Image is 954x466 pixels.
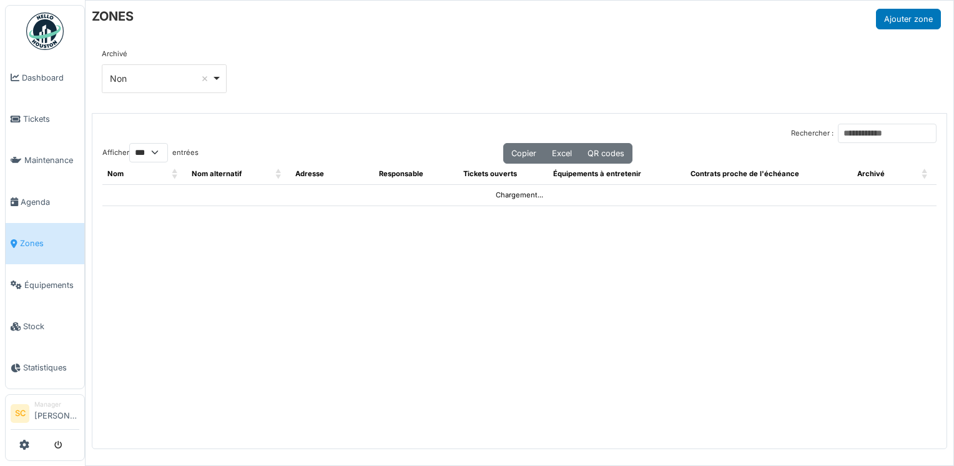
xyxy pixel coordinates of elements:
div: Non [110,72,212,85]
button: Copier [503,143,544,164]
td: Chargement... [102,184,937,206]
a: Équipements [6,264,84,305]
span: Stock [23,320,79,332]
span: Dashboard [22,72,79,84]
label: Rechercher : [791,128,834,139]
span: Nom [107,169,124,178]
button: Remove item: 'false' [199,72,211,85]
button: QR codes [579,143,632,164]
button: Excel [544,143,580,164]
a: Statistiques [6,347,84,389]
span: Contrats proche de l'échéance [691,169,799,178]
a: Agenda [6,181,84,222]
span: Excel [552,149,572,158]
select: Afficherentrées [129,143,168,162]
li: [PERSON_NAME] [34,400,79,427]
a: Tickets [6,98,84,139]
li: SC [11,404,29,423]
label: Archivé [102,49,127,59]
span: QR codes [588,149,624,158]
a: Dashboard [6,57,84,98]
a: Maintenance [6,140,84,181]
span: Équipements [24,279,79,291]
a: Stock [6,305,84,347]
span: Archivé: Activate to sort [922,164,929,184]
span: Tickets ouverts [463,169,517,178]
a: SC Manager[PERSON_NAME] [11,400,79,430]
span: Maintenance [24,154,79,166]
span: Zones [20,237,79,249]
span: Adresse [295,169,324,178]
span: Nom alternatif [192,169,242,178]
span: Nom alternatif: Activate to sort [275,164,283,184]
h6: ZONES [92,9,134,24]
span: Statistiques [23,362,79,374]
div: Manager [34,400,79,409]
label: Afficher entrées [102,143,199,162]
span: Nom: Activate to sort [172,164,179,184]
span: Équipements à entretenir [553,169,641,178]
span: Copier [511,149,536,158]
button: Ajouter zone [876,9,941,29]
a: Zones [6,223,84,264]
span: Archivé [857,169,885,178]
span: Responsable [379,169,423,178]
span: Tickets [23,113,79,125]
img: Badge_color-CXgf-gQk.svg [26,12,64,50]
span: Agenda [21,196,79,208]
